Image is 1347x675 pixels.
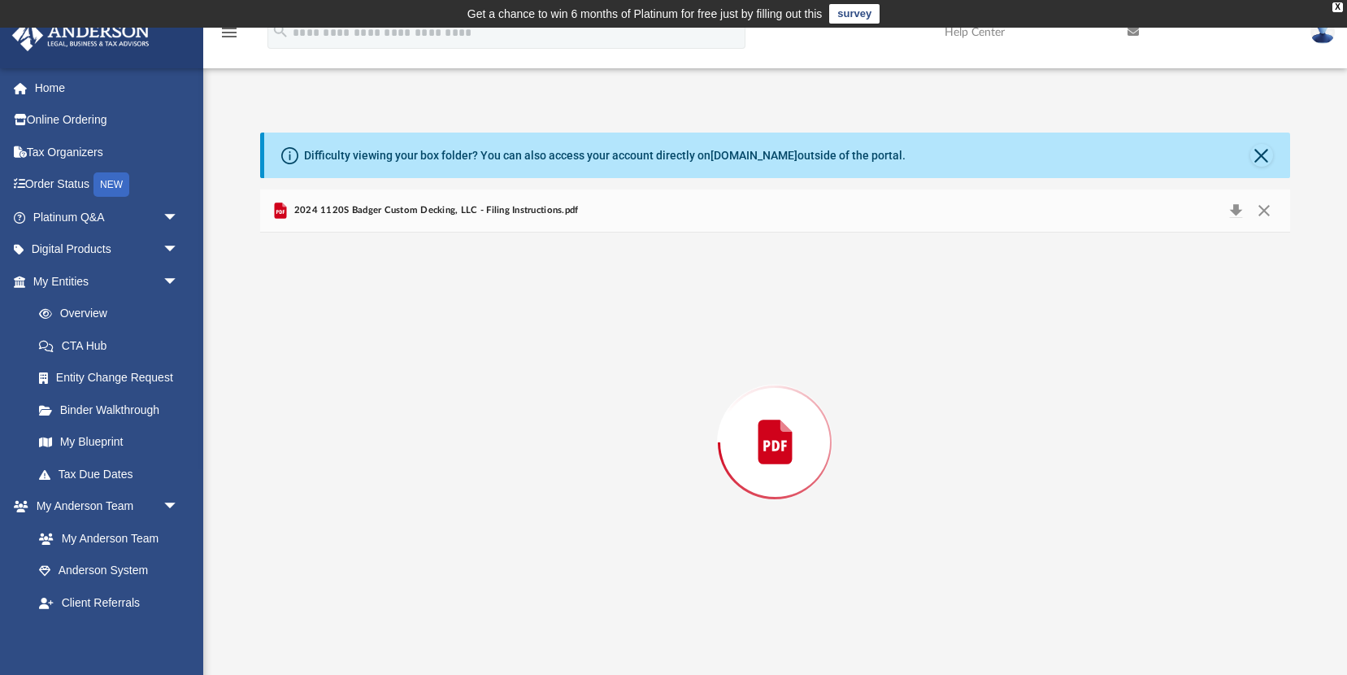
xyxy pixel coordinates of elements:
[11,233,203,266] a: Digital Productsarrow_drop_down
[163,233,195,267] span: arrow_drop_down
[219,23,239,42] i: menu
[163,265,195,298] span: arrow_drop_down
[163,619,195,652] span: arrow_drop_down
[11,72,203,104] a: Home
[23,586,195,619] a: Client Referrals
[163,490,195,524] span: arrow_drop_down
[272,22,289,40] i: search
[23,329,203,362] a: CTA Hub
[1221,199,1250,222] button: Download
[11,265,203,298] a: My Entitiesarrow_drop_down
[829,4,880,24] a: survey
[290,203,578,218] span: 2024 1120S Badger Custom Decking, LLC - Filing Instructions.pdf
[1249,199,1279,222] button: Close
[11,201,203,233] a: Platinum Q&Aarrow_drop_down
[93,172,129,197] div: NEW
[1332,2,1343,12] div: close
[23,555,195,587] a: Anderson System
[11,168,203,202] a: Order StatusNEW
[304,147,906,164] div: Difficulty viewing your box folder? You can also access your account directly on outside of the p...
[163,201,195,234] span: arrow_drop_down
[7,20,154,51] img: Anderson Advisors Platinum Portal
[260,189,1289,652] div: Preview
[23,298,203,330] a: Overview
[1250,144,1273,167] button: Close
[11,136,203,168] a: Tax Organizers
[11,490,195,523] a: My Anderson Teamarrow_drop_down
[23,426,195,459] a: My Blueprint
[11,104,203,137] a: Online Ordering
[23,394,203,426] a: Binder Walkthrough
[11,619,195,651] a: My Documentsarrow_drop_down
[23,458,203,490] a: Tax Due Dates
[1310,20,1335,44] img: User Pic
[23,522,187,555] a: My Anderson Team
[710,149,797,162] a: [DOMAIN_NAME]
[467,4,823,24] div: Get a chance to win 6 months of Platinum for free just by filling out this
[219,31,239,42] a: menu
[23,362,203,394] a: Entity Change Request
